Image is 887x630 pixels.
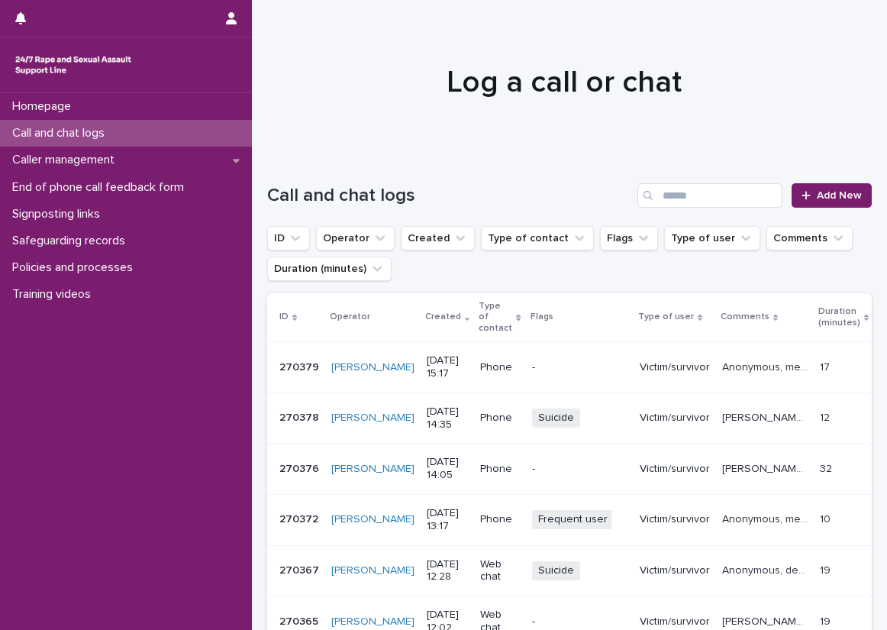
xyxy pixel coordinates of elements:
[664,226,760,250] button: Type of user
[820,409,833,425] p: 12
[267,185,631,207] h1: Call and chat logs
[12,50,134,80] img: rhQMoQhaT3yELyF149Cw
[331,361,414,374] a: [PERSON_NAME]
[427,456,468,482] p: [DATE] 14:05
[722,358,811,374] p: Anonymous, mentioned experiencing sexual violence perpetrated by their husband, explored feelings...
[722,612,811,628] p: Mariah, talked about sexual violence and operator gave emotional support, mentioned hospital, ope...
[480,361,519,374] p: Phone
[480,558,519,584] p: Web chat
[818,303,860,331] p: Duration (minutes)
[6,180,196,195] p: End of phone call feedback form
[279,612,321,628] p: 270365
[640,513,710,526] p: Victim/survivor
[722,409,811,425] p: Harvey, mentioned experiencing sexual violence and talked about the impacts, explored feelings an...
[532,409,580,428] span: Suicide
[820,561,834,577] p: 19
[279,510,321,526] p: 270372
[532,510,614,529] span: Frequent user
[532,361,627,374] p: -
[267,257,392,281] button: Duration (minutes)
[427,405,468,431] p: [DATE] 14:35
[479,298,512,337] p: Type of contact
[6,207,112,221] p: Signposting links
[640,564,710,577] p: Victim/survivor
[640,361,710,374] p: Victim/survivor
[6,126,117,141] p: Call and chat logs
[267,64,860,101] h1: Log a call or chat
[640,615,710,628] p: Victim/survivor
[480,513,519,526] p: Phone
[331,513,414,526] a: [PERSON_NAME]
[6,153,127,167] p: Caller management
[427,354,468,380] p: [DATE] 15:17
[425,309,461,325] p: Created
[267,226,310,250] button: ID
[279,309,289,325] p: ID
[532,615,627,628] p: -
[817,190,862,201] span: Add New
[480,412,519,425] p: Phone
[6,287,103,302] p: Training videos
[6,99,83,114] p: Homepage
[401,226,475,250] button: Created
[820,460,835,476] p: 32
[481,226,594,250] button: Type of contact
[637,183,782,208] input: Search
[532,463,627,476] p: -
[820,510,834,526] p: 10
[640,463,710,476] p: Victim/survivor
[820,612,834,628] p: 19
[331,615,414,628] a: [PERSON_NAME]
[6,260,145,275] p: Policies and processes
[722,460,811,476] p: Miriam, mentioned experiencing sexual violence, explored thoughts and feelings and operator gave ...
[722,510,811,526] p: Anonymous, mentioned experiencing sexual violence, talked about the police, phone calls and lette...
[6,234,137,248] p: Safeguarding records
[600,226,658,250] button: Flags
[721,309,769,325] p: Comments
[331,564,414,577] a: [PERSON_NAME]
[427,507,468,533] p: [DATE] 13:17
[480,463,519,476] p: Phone
[638,309,694,325] p: Type of user
[279,358,322,374] p: 270379
[640,412,710,425] p: Victim/survivor
[330,309,370,325] p: Operator
[331,463,414,476] a: [PERSON_NAME]
[820,358,833,374] p: 17
[532,561,580,580] span: Suicide
[316,226,395,250] button: Operator
[331,412,414,425] a: [PERSON_NAME]
[279,409,322,425] p: 270378
[722,561,811,577] p: Anonymous, described experiencing sexual violence perpetrated by their father, explored thoughts ...
[531,309,553,325] p: Flags
[792,183,872,208] a: Add New
[279,460,322,476] p: 270376
[427,558,468,584] p: [DATE] 12:28
[766,226,853,250] button: Comments
[279,561,322,577] p: 270367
